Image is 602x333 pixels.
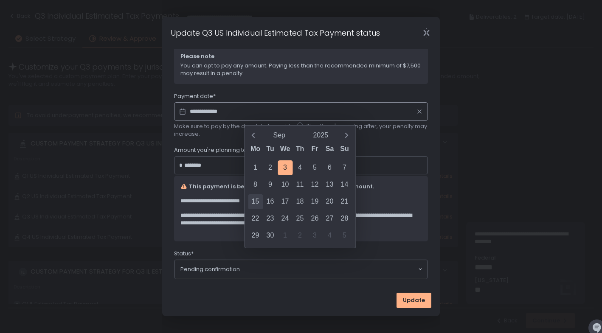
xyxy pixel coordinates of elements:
[180,53,422,60] span: Please note
[337,211,352,226] div: 28
[322,228,337,243] div: 4
[278,194,293,209] div: 17
[263,228,278,243] div: 30
[174,123,428,138] span: Make sure to pay by the due date to avoid penalties. If you're paying after, your penalty may inc...
[337,228,352,243] div: 5
[293,228,307,243] div: 2
[293,160,307,175] div: 4
[248,130,259,141] button: Previous month
[174,102,428,121] input: Datepicker input
[248,160,263,175] div: 1
[307,143,322,158] div: Fr
[322,143,337,158] div: Sa
[248,177,263,192] div: 8
[263,194,278,209] div: 16
[322,160,337,175] div: 6
[278,228,293,243] div: 1
[174,260,428,279] div: Search for option
[413,28,440,38] div: Close
[278,143,293,158] div: We
[174,92,216,100] span: Payment date*
[248,211,263,226] div: 22
[263,211,278,226] div: 23
[259,128,300,143] button: Open months overlay
[293,194,307,209] div: 18
[174,250,194,257] span: Status*
[337,177,352,192] div: 14
[263,143,278,158] div: Tu
[307,160,322,175] div: 5
[240,265,417,274] input: Search for option
[341,130,352,141] button: Next month
[337,160,352,175] div: 7
[189,183,374,190] span: This payment is below the recommended safe harbor amount.
[248,160,352,243] div: Calendar days
[322,194,337,209] div: 20
[248,143,352,243] div: Calendar wrapper
[293,143,307,158] div: Th
[263,160,278,175] div: 2
[248,143,263,158] div: Mo
[300,128,342,143] button: Open years overlay
[307,194,322,209] div: 19
[248,194,263,209] div: 15
[171,27,380,39] h1: Update Q3 US Individual Estimated Tax Payment status
[322,177,337,192] div: 13
[174,146,261,154] span: Amount you're planning to pay*
[263,177,278,192] div: 9
[278,177,293,192] div: 10
[293,211,307,226] div: 25
[397,293,431,308] button: Update
[248,228,263,243] div: 29
[307,228,322,243] div: 3
[278,211,293,226] div: 24
[180,266,240,273] span: Pending confirmation
[278,160,293,175] div: 3
[337,194,352,209] div: 21
[180,62,422,77] span: You can opt to pay any amount. Paying less than the recommended minimum of $7,500 may result in a...
[322,211,337,226] div: 27
[403,297,425,304] span: Update
[293,177,307,192] div: 11
[307,211,322,226] div: 26
[307,177,322,192] div: 12
[337,143,352,158] div: Su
